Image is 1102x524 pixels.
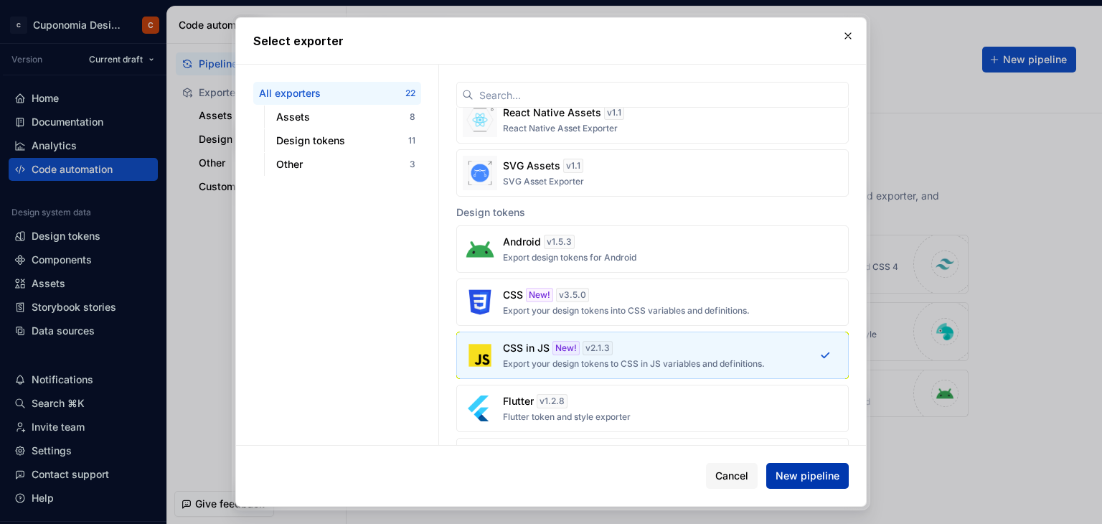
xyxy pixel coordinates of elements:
div: v 1.2.8 [537,394,568,408]
div: All exporters [259,86,405,100]
p: CSS in JS [503,341,550,355]
div: Other [276,157,410,172]
button: Design tokens11 [270,129,421,152]
div: Design tokens [456,197,849,225]
div: v 1.5.3 [544,235,575,249]
div: 3 [410,159,415,170]
button: New pipeline [766,463,849,489]
p: Flutter [503,394,534,408]
button: Godotv1.0.3Godot token exporter [456,438,849,485]
p: Android [503,235,541,249]
p: Export design tokens for Android [503,252,636,263]
p: SVG Asset Exporter [503,176,584,187]
button: Flutterv1.2.8Flutter token and style exporter [456,385,849,432]
p: React Native Asset Exporter [503,123,618,134]
button: All exporters22 [253,82,421,105]
span: New pipeline [776,469,839,483]
p: Export your design tokens into CSS variables and definitions. [503,305,750,317]
div: v 3.5.0 [556,288,589,302]
div: v 2.1.3 [583,341,613,355]
div: 22 [405,88,415,99]
div: Design tokens [276,134,408,148]
button: Assets8 [270,106,421,128]
button: Androidv1.5.3Export design tokens for Android [456,225,849,273]
button: Other3 [270,153,421,176]
p: React Native Assets [503,106,601,120]
span: Cancel [715,469,748,483]
p: SVG Assets [503,159,560,173]
p: Export your design tokens to CSS in JS variables and definitions. [503,358,765,370]
button: CSSNew!v3.5.0Export your design tokens into CSS variables and definitions. [456,279,849,326]
button: SVG Assetsv1.1SVG Asset Exporter [456,149,849,197]
div: New! [552,341,580,355]
div: New! [526,288,553,302]
div: 11 [408,135,415,146]
div: Assets [276,110,410,124]
button: CSS in JSNew!v2.1.3Export your design tokens to CSS in JS variables and definitions. [456,332,849,379]
input: Search... [474,82,849,108]
button: Cancel [706,463,758,489]
div: v 1.1 [604,106,624,120]
button: React Native Assetsv1.1React Native Asset Exporter [456,96,849,144]
p: CSS [503,288,523,302]
p: Flutter token and style exporter [503,411,631,423]
h2: Select exporter [253,32,849,50]
div: 8 [410,111,415,123]
div: v 1.1 [563,159,583,173]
